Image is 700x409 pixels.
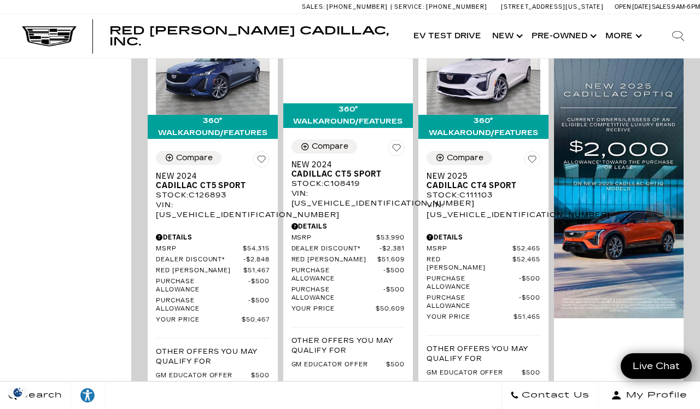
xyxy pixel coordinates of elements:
span: Red [PERSON_NAME] [156,267,243,275]
span: Cadillac CT5 Sport [291,170,397,179]
div: 360° WalkAround/Features [283,103,413,127]
div: 360° WalkAround/Features [418,115,549,139]
span: Open [DATE] [615,3,651,10]
p: Other Offers You May Qualify For [291,336,405,355]
div: VIN: [US_VEHICLE_IDENTIFICATION_NUMBER] [291,189,405,208]
a: Your Price $51,465 [427,313,540,322]
span: Your Price [156,316,242,324]
span: $52,465 [512,245,540,253]
div: Stock : C108419 [291,179,405,189]
span: $53,990 [376,234,405,242]
a: Dealer Discount* $2,381 [291,245,405,253]
span: Dealer Discount* [156,256,243,264]
a: Purchase Allowance $500 [291,267,405,283]
a: GM Educator Offer $500 [427,369,540,377]
span: Service: [394,3,424,10]
span: $500 [522,369,540,377]
span: $500 [519,294,540,311]
span: $500 [251,372,270,380]
span: Purchase Allowance [156,297,248,313]
a: MSRP $54,315 [156,245,270,253]
span: GM Educator Offer [427,369,522,377]
div: Explore your accessibility options [71,387,104,404]
a: Explore your accessibility options [71,382,104,409]
span: Contact Us [519,388,590,403]
span: Cadillac CT4 Sport [427,181,532,190]
span: $51,609 [377,256,405,264]
span: Search [17,388,62,403]
img: Opt-Out Icon [5,387,31,398]
a: MSRP $53,990 [291,234,405,242]
span: $52,465 [512,256,540,272]
span: MSRP [156,245,243,253]
a: New [487,14,526,58]
div: Search [656,14,700,58]
span: Your Price [291,305,376,313]
span: Red [PERSON_NAME] Cadillac, Inc. [109,24,389,48]
span: New 2024 [156,172,261,181]
a: Purchase Allowance $500 [427,275,540,291]
a: Contact Us [501,382,598,409]
span: $51,467 [243,267,270,275]
a: GM Educator Offer $500 [156,372,270,380]
a: New 2025Cadillac CT4 Sport [427,172,540,190]
span: New 2024 [291,160,397,170]
a: Cadillac Dark Logo with Cadillac White Text [22,26,77,46]
span: $500 [248,278,270,294]
section: Click to Open Cookie Consent Modal [5,387,31,398]
span: $2,381 [380,245,405,253]
a: Your Price $50,609 [291,305,405,313]
a: [STREET_ADDRESS][US_STATE] [501,3,604,10]
a: GM Educator Offer $500 [291,361,405,369]
div: Stock : C111103 [427,190,540,200]
a: Dealer Discount* $2,848 [156,256,270,264]
a: Service: [PHONE_NUMBER] [390,4,490,10]
span: $51,465 [514,313,540,322]
div: Compare [447,153,483,163]
div: Compare [312,142,348,151]
a: Red [PERSON_NAME] $51,467 [156,267,270,275]
div: VIN: [US_VEHICLE_IDENTIFICATION_NUMBER] [427,200,540,220]
a: Red [PERSON_NAME] $51,609 [291,256,405,264]
button: Compare Vehicle [427,151,492,165]
div: Pricing Details - New 2025 Cadillac CT4 Sport [427,232,540,242]
span: Sales: [302,3,325,10]
span: My Profile [622,388,687,403]
span: $500 [248,297,270,313]
span: Red [PERSON_NAME] [427,256,512,272]
a: Live Chat [621,353,692,379]
span: 9 AM-6 PM [672,3,700,10]
span: GM Educator Offer [156,372,251,380]
span: Red [PERSON_NAME] [291,256,378,264]
div: 360° WalkAround/Features [148,115,278,139]
span: Your Price [427,313,514,322]
button: Compare Vehicle [156,151,221,165]
span: Purchase Allowance [427,275,519,291]
div: Stock : C126893 [156,190,270,200]
button: Save Vehicle [253,151,270,172]
span: Live Chat [627,360,685,372]
a: Purchase Allowance $500 [291,286,405,302]
span: New 2025 [427,172,532,181]
div: Pricing Details - New 2024 Cadillac CT5 Sport [156,232,270,242]
img: 2024 Cadillac CT5 Sport [156,30,270,115]
button: Save Vehicle [388,139,405,160]
span: Cadillac CT5 Sport [156,181,261,190]
span: [PHONE_NUMBER] [426,3,487,10]
span: $500 [519,275,540,291]
span: Purchase Allowance [156,278,248,294]
img: 2025 Cadillac CT4 Sport [427,30,540,115]
a: Red [PERSON_NAME] $52,465 [427,256,540,272]
div: Pricing Details - New 2024 Cadillac CT5 Sport [291,221,405,231]
a: EV Test Drive [408,14,487,58]
span: $500 [383,286,405,302]
p: Other Offers You May Qualify For [427,344,540,364]
a: Your Price $50,467 [156,316,270,324]
span: $50,467 [242,316,270,324]
a: New 2024Cadillac CT5 Sport [291,160,405,179]
button: More [600,14,645,58]
button: Open user profile menu [598,382,700,409]
span: $50,609 [376,305,405,313]
span: Purchase Allowance [291,267,384,283]
span: [PHONE_NUMBER] [326,3,388,10]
